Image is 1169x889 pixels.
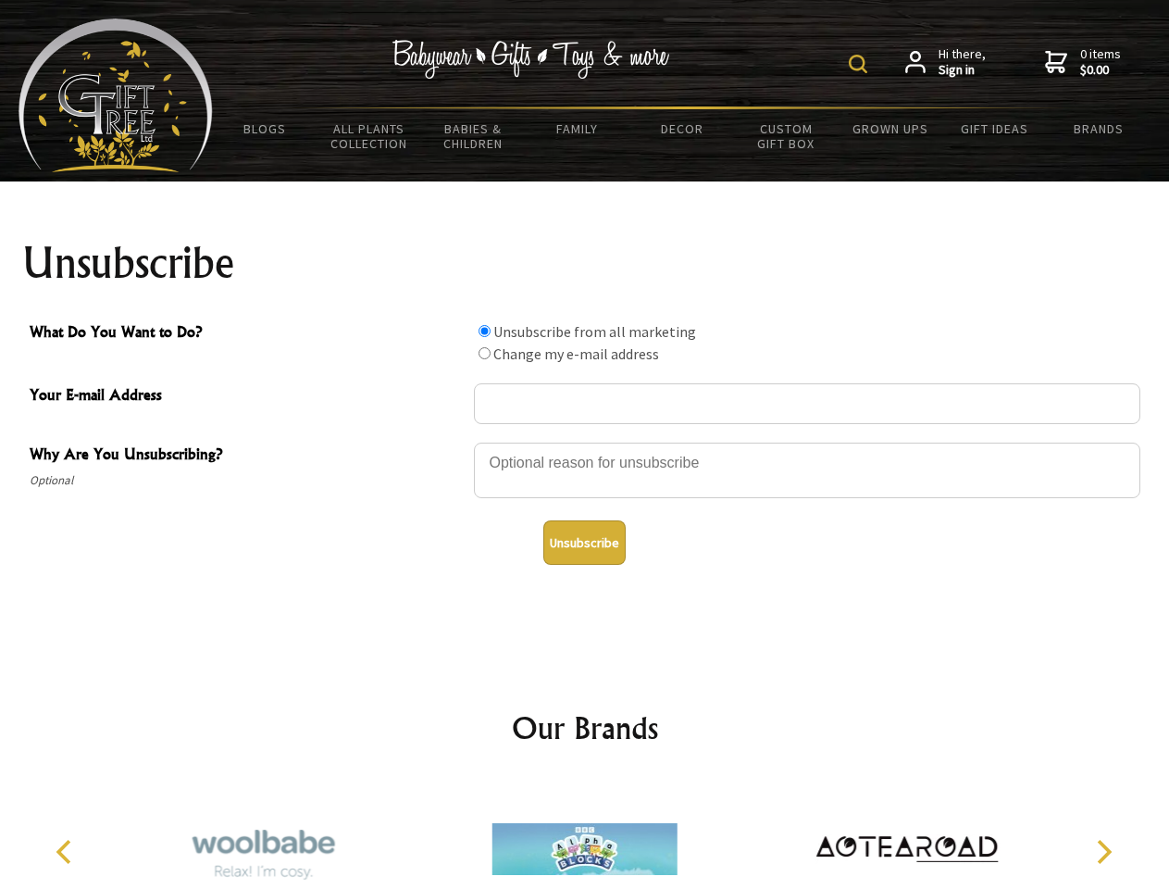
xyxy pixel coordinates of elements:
[30,320,465,347] span: What Do You Want to Do?
[30,470,465,492] span: Optional
[1045,46,1121,79] a: 0 items$0.00
[629,109,734,148] a: Decor
[30,383,465,410] span: Your E-mail Address
[22,241,1148,285] h1: Unsubscribe
[479,347,491,359] input: What Do You Want to Do?
[939,62,986,79] strong: Sign in
[213,109,317,148] a: BLOGS
[939,46,986,79] span: Hi there,
[849,55,867,73] img: product search
[1080,62,1121,79] strong: $0.00
[942,109,1047,148] a: Gift Ideas
[905,46,986,79] a: Hi there,Sign in
[19,19,213,172] img: Babyware - Gifts - Toys and more...
[46,832,87,872] button: Previous
[30,443,465,470] span: Why Are You Unsubscribing?
[543,520,626,565] button: Unsubscribe
[1080,45,1121,79] span: 0 items
[474,383,1140,424] input: Your E-mail Address
[526,109,630,148] a: Family
[421,109,526,163] a: Babies & Children
[37,706,1133,750] h2: Our Brands
[734,109,839,163] a: Custom Gift Box
[1083,832,1124,872] button: Next
[493,322,696,341] label: Unsubscribe from all marketing
[392,40,670,79] img: Babywear - Gifts - Toys & more
[317,109,422,163] a: All Plants Collection
[838,109,942,148] a: Grown Ups
[1047,109,1151,148] a: Brands
[479,325,491,337] input: What Do You Want to Do?
[474,443,1140,498] textarea: Why Are You Unsubscribing?
[493,344,659,363] label: Change my e-mail address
